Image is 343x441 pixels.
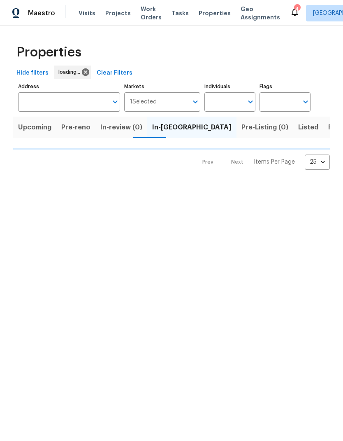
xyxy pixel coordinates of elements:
[13,66,52,81] button: Hide filters
[171,10,189,16] span: Tasks
[18,84,120,89] label: Address
[190,96,201,108] button: Open
[18,122,51,133] span: Upcoming
[105,9,131,17] span: Projects
[305,151,330,173] div: 25
[298,122,318,133] span: Listed
[199,9,231,17] span: Properties
[97,68,132,78] span: Clear Filters
[152,122,232,133] span: In-[GEOGRAPHIC_DATA]
[195,155,330,170] nav: Pagination Navigation
[28,9,55,17] span: Maestro
[54,66,91,79] div: loading...
[245,96,256,108] button: Open
[130,99,157,106] span: 1 Selected
[204,84,255,89] label: Individuals
[260,84,311,89] label: Flags
[16,48,81,56] span: Properties
[93,66,136,81] button: Clear Filters
[241,5,280,21] span: Geo Assignments
[124,84,201,89] label: Markets
[109,96,121,108] button: Open
[58,68,83,76] span: loading...
[100,122,142,133] span: In-review (0)
[300,96,311,108] button: Open
[79,9,95,17] span: Visits
[16,68,49,78] span: Hide filters
[294,5,300,13] div: 4
[241,122,288,133] span: Pre-Listing (0)
[254,158,295,166] p: Items Per Page
[61,122,90,133] span: Pre-reno
[141,5,162,21] span: Work Orders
